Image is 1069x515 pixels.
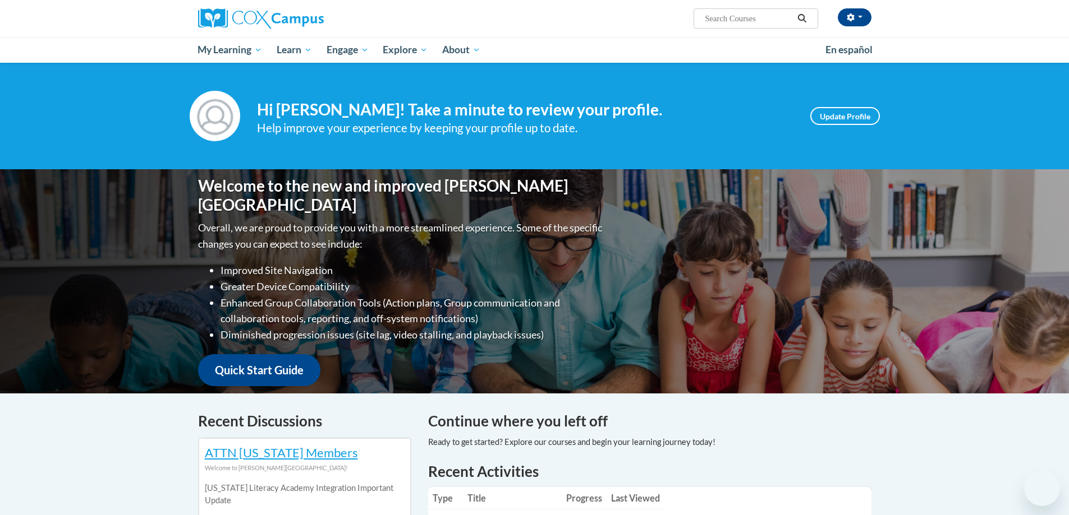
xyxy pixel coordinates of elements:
[810,107,880,125] a: Update Profile
[191,37,270,63] a: My Learning
[435,37,488,63] a: About
[198,177,605,214] h1: Welcome to the new and improved [PERSON_NAME][GEOGRAPHIC_DATA]
[383,43,428,57] span: Explore
[327,43,369,57] span: Engage
[205,445,358,460] a: ATTN [US_STATE] Members
[205,462,405,474] div: Welcome to [PERSON_NAME][GEOGRAPHIC_DATA]!
[221,279,605,295] li: Greater Device Compatibility
[793,12,810,25] button: Search
[198,220,605,252] p: Overall, we are proud to provide you with a more streamlined experience. Some of the specific cha...
[607,487,664,509] th: Last Viewed
[205,482,405,507] p: [US_STATE] Literacy Academy Integration Important Update
[198,8,324,29] img: Cox Campus
[277,43,312,57] span: Learn
[221,262,605,279] li: Improved Site Navigation
[375,37,435,63] a: Explore
[221,327,605,343] li: Diminished progression issues (site lag, video stalling, and playback issues)
[825,44,873,55] span: En español
[818,38,880,62] a: En español
[319,37,376,63] a: Engage
[257,119,793,137] div: Help improve your experience by keeping your profile up to date.
[562,487,607,509] th: Progress
[198,410,411,432] h4: Recent Discussions
[198,43,262,57] span: My Learning
[198,354,320,386] a: Quick Start Guide
[428,487,463,509] th: Type
[181,37,888,63] div: Main menu
[704,12,793,25] input: Search Courses
[428,461,871,481] h1: Recent Activities
[428,410,871,432] h4: Continue where you left off
[1024,470,1060,506] iframe: Button to launch messaging window
[838,8,871,26] button: Account Settings
[442,43,480,57] span: About
[269,37,319,63] a: Learn
[221,295,605,327] li: Enhanced Group Collaboration Tools (Action plans, Group communication and collaboration tools, re...
[198,8,411,29] a: Cox Campus
[190,91,240,141] img: Profile Image
[257,100,793,119] h4: Hi [PERSON_NAME]! Take a minute to review your profile.
[463,487,562,509] th: Title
